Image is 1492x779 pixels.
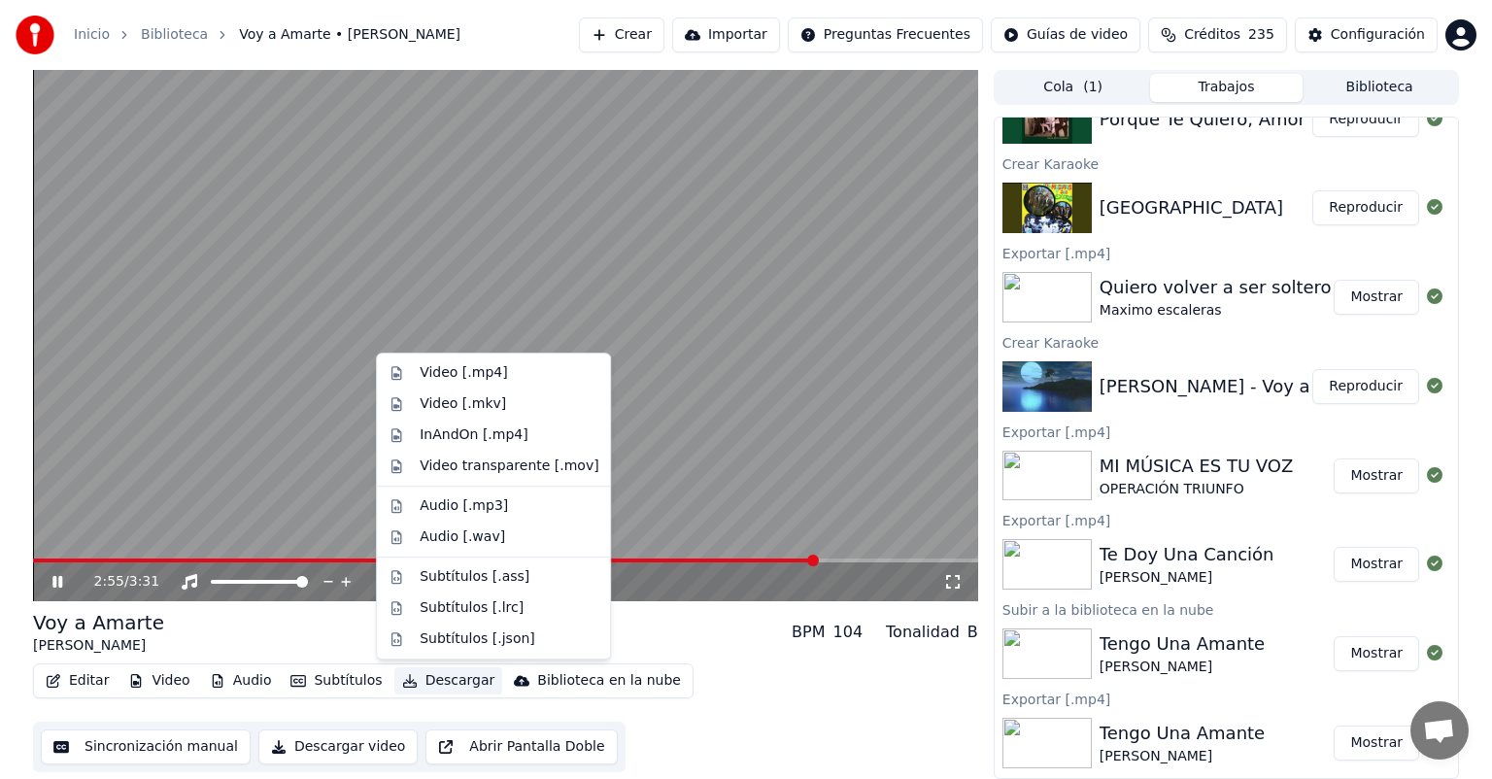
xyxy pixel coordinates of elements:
div: Exportar [.mp4] [995,687,1458,710]
div: Audio [.wav] [420,527,505,547]
div: OPERACIÓN TRIUNFO [1100,480,1294,499]
button: Biblioteca [1303,74,1456,102]
button: Mostrar [1334,726,1419,761]
span: Voy a Amarte • [PERSON_NAME] [239,25,460,45]
button: Abrir Pantalla Doble [425,729,617,764]
a: Biblioteca [141,25,208,45]
button: Mostrar [1334,547,1419,582]
div: [PERSON_NAME] [1100,747,1265,766]
div: Crear Karaoke [995,330,1458,354]
div: Maximo escaleras [1100,301,1332,321]
button: Reproducir [1312,190,1419,225]
button: Mostrar [1334,636,1419,671]
div: Audio [.mp3] [420,496,508,516]
button: Reproducir [1312,369,1419,404]
button: Cola [997,74,1150,102]
span: ( 1 ) [1083,78,1102,97]
div: Video [.mp4] [420,363,507,383]
button: Video [120,667,197,694]
button: Descargar [394,667,503,694]
div: [PERSON_NAME] [1100,568,1274,588]
button: Crear [579,17,664,52]
div: Subtítulos [.json] [420,629,535,649]
nav: breadcrumb [74,25,460,45]
button: Audio [202,667,280,694]
button: Descargar video [258,729,418,764]
div: B [967,621,978,644]
div: Tengo Una Amante [1100,630,1265,658]
button: Mostrar [1334,280,1419,315]
div: BPM [792,621,825,644]
button: Guías de video [991,17,1140,52]
div: [PERSON_NAME] [1100,658,1265,677]
div: Subtítulos [.lrc] [420,598,524,618]
div: Voy a Amarte [33,609,164,636]
div: Tonalidad [886,621,960,644]
span: Créditos [1184,25,1240,45]
div: Quiero volver a ser soltero [1100,274,1332,301]
span: 2:55 [94,572,124,592]
div: Tengo Una Amante [1100,720,1265,747]
div: Biblioteca en la nube [537,671,681,691]
div: Crear Karaoke [995,152,1458,175]
div: InAndOn [.mp4] [420,425,528,445]
div: Video [.mkv] [420,394,506,414]
div: [GEOGRAPHIC_DATA] [1100,194,1283,221]
div: Te Doy Una Canción [1100,541,1274,568]
div: Exportar [.mp4] [995,420,1458,443]
button: Reproducir [1312,102,1419,137]
div: [PERSON_NAME] [33,636,164,656]
div: Porque Te Quiero, Amor [1100,106,1305,133]
button: Mostrar [1334,458,1419,493]
div: / [94,572,141,592]
div: [PERSON_NAME] - Voy a Amarte [1100,373,1380,400]
div: Exportar [.mp4] [995,241,1458,264]
div: Configuración [1331,25,1425,45]
div: Exportar [.mp4] [995,508,1458,531]
div: Subir a la biblioteca en la nube [995,597,1458,621]
button: Editar [38,667,117,694]
a: Chat abierto [1410,701,1469,760]
span: 235 [1248,25,1274,45]
div: 104 [833,621,864,644]
button: Sincronización manual [41,729,251,764]
img: youka [16,16,54,54]
button: Subtítulos [283,667,390,694]
div: Video transparente [.mov] [420,457,598,476]
span: 3:31 [129,572,159,592]
button: Importar [672,17,780,52]
button: Configuración [1295,17,1438,52]
button: Trabajos [1150,74,1304,102]
div: MI MÚSICA ES TU VOZ [1100,453,1294,480]
div: Subtítulos [.ass] [420,567,529,587]
button: Créditos235 [1148,17,1287,52]
a: Inicio [74,25,110,45]
button: Preguntas Frecuentes [788,17,983,52]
